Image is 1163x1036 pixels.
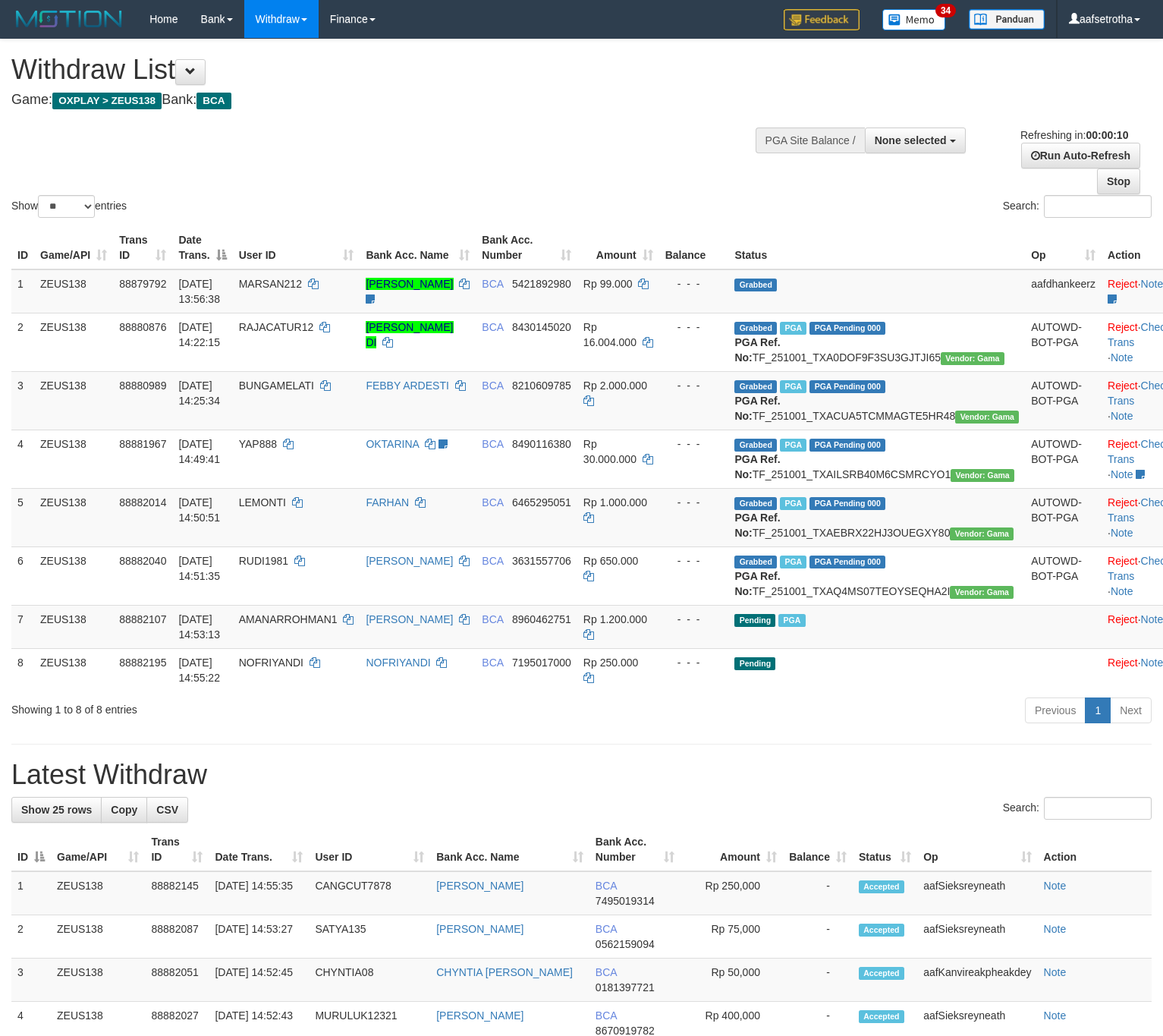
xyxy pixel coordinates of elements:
[583,278,633,290] span: Rp 99.000
[734,556,777,568] span: Grabbed
[780,322,806,335] span: Marked by aafnoeunsreypich
[681,871,783,915] td: Rp 250,000
[309,828,430,871] th: User ID: activate to sort column ascending
[969,9,1045,30] img: panduan.png
[1108,278,1138,290] a: Reject
[21,804,92,816] span: Show 25 rows
[665,436,723,452] div: - - -
[11,959,51,1002] td: 3
[178,496,220,524] span: [DATE] 14:50:51
[11,605,34,648] td: 7
[178,613,220,641] span: [DATE] 14:53:13
[681,915,783,959] td: Rp 75,000
[778,614,805,627] span: Marked by aafnoeunsreypich
[783,871,853,915] td: -
[309,915,430,959] td: SATYA135
[512,321,571,333] span: Copy 8430145020 to clipboard
[596,1009,617,1022] span: BCA
[512,555,571,567] span: Copy 3631557706 to clipboard
[11,8,127,30] img: MOTION_logo.png
[1025,371,1102,430] td: AUTOWD-BOT-PGA
[955,411,1019,424] span: Vendor URL: https://trx31.1velocity.biz
[239,496,286,509] span: LEMONTI
[34,226,113,269] th: Game/API: activate to sort column ascending
[366,496,409,509] a: FARHAN
[196,93,231,109] span: BCA
[734,395,780,422] b: PGA Ref. No:
[596,938,655,950] span: Copy 0562159094 to clipboard
[512,657,571,669] span: Copy 7195017000 to clipboard
[734,453,780,480] b: PGA Ref. No:
[119,613,166,625] span: 88882107
[145,959,209,1002] td: 88882051
[780,439,806,452] span: Marked by aafmaleo
[178,379,220,407] span: [DATE] 14:25:34
[119,321,166,333] span: 88880876
[119,555,166,567] span: 88882040
[512,278,571,290] span: Copy 5421892980 to clipboard
[1044,880,1067,892] a: Note
[145,871,209,915] td: 88882145
[809,380,885,393] span: PGA Pending
[1111,410,1133,422] a: Note
[512,438,571,450] span: Copy 8490116380 to clipboard
[734,512,780,539] b: PGA Ref. No:
[239,278,302,290] span: MARSAN212
[366,438,419,450] a: OKTARINA
[512,379,571,392] span: Copy 8210609785 to clipboard
[436,1009,523,1022] a: [PERSON_NAME]
[38,195,95,218] select: Showentries
[11,648,34,691] td: 8
[119,278,166,290] span: 88879792
[859,880,904,893] span: Accepted
[734,336,780,364] b: PGA Ref. No:
[728,430,1025,488] td: TF_251001_TXAILSRB40M6CSMRCYO1
[1108,496,1138,509] a: Reject
[1108,613,1138,625] a: Reject
[596,880,617,892] span: BCA
[1021,143,1140,168] a: Run Auto-Refresh
[1025,313,1102,371] td: AUTOWD-BOT-PGA
[734,657,775,670] span: Pending
[583,379,647,392] span: Rp 2.000.000
[917,959,1037,1002] td: aafKanvireakpheakdey
[728,313,1025,371] td: TF_251001_TXA0DOF9F3SU3GJTJI65
[1025,488,1102,546] td: AUTOWD-BOT-PGA
[476,226,577,269] th: Bank Acc. Number: activate to sort column ascending
[51,828,145,871] th: Game/API: activate to sort column ascending
[859,967,904,980] span: Accepted
[360,226,476,269] th: Bank Acc. Name: activate to sort column ascending
[1038,828,1152,871] th: Action
[366,321,453,348] a: [PERSON_NAME] DI
[1111,468,1133,480] a: Note
[583,613,647,625] span: Rp 1.200.000
[728,546,1025,605] td: TF_251001_TXAQ4MS07TEOYSEQHA2I
[1108,321,1138,333] a: Reject
[436,923,523,935] a: [PERSON_NAME]
[809,322,885,335] span: PGA Pending
[1086,129,1128,141] strong: 00:00:10
[583,496,647,509] span: Rp 1.000.000
[734,614,775,627] span: Pending
[209,915,309,959] td: [DATE] 14:53:27
[665,320,723,335] div: - - -
[734,439,777,452] span: Grabbed
[34,269,113,313] td: ZEUS138
[1108,555,1138,567] a: Reject
[482,379,503,392] span: BCA
[734,380,777,393] span: Grabbed
[239,321,314,333] span: RAJACATUR12
[11,93,760,108] h4: Game: Bank:
[728,488,1025,546] td: TF_251001_TXAEBRX22HJ3OUEGXY80
[917,871,1037,915] td: aafSieksreyneath
[145,828,209,871] th: Trans ID: activate to sort column ascending
[865,128,966,153] button: None selected
[239,657,303,669] span: NOFRIYANDI
[941,352,1004,365] span: Vendor URL: https://trx31.1velocity.biz
[11,488,34,546] td: 5
[583,438,637,465] span: Rp 30.000.000
[51,915,145,959] td: ZEUS138
[665,378,723,393] div: - - -
[178,438,220,465] span: [DATE] 14:49:41
[1044,195,1152,218] input: Search:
